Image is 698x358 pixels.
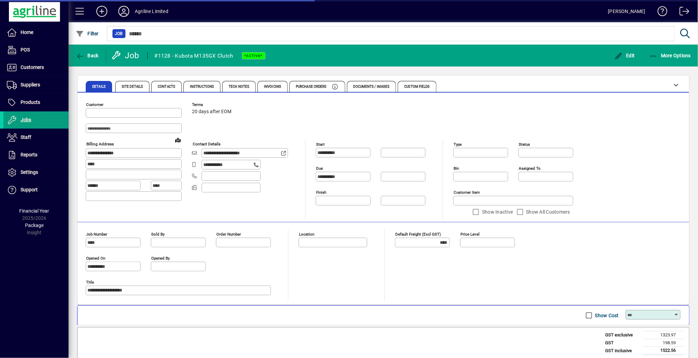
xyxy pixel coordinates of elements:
mat-label: Customer Item [454,190,480,195]
mat-label: Status [519,142,530,147]
mat-label: Type [454,142,462,147]
span: Filter [76,31,99,36]
span: Job [115,30,123,37]
span: Back [76,53,99,58]
a: View on map [172,134,183,145]
mat-label: Order number [216,232,241,237]
a: POS [3,41,69,59]
button: Edit [613,49,637,62]
span: Support [21,187,38,192]
mat-label: Title [86,280,94,285]
button: Back [74,49,100,62]
mat-label: Location [299,232,314,237]
span: Tech Notes [229,85,249,88]
span: Package [25,223,44,228]
app-page-header-button: Back [69,49,106,62]
a: Staff [3,129,69,146]
td: GST exclusive [602,331,643,339]
span: Terms [192,103,233,107]
span: Site Details [122,85,143,88]
span: Products [21,99,40,105]
span: Customers [21,64,44,70]
a: Knowledge Base [652,1,667,24]
span: Details [92,85,106,88]
span: Home [21,29,33,35]
span: More Options [649,53,691,58]
td: 1522.56 [643,347,684,355]
mat-label: Finish [316,190,326,195]
button: Filter [74,27,100,40]
span: Settings [21,169,38,175]
span: 20 days after EOM [192,109,231,115]
button: More Options [648,49,693,62]
a: Products [3,94,69,111]
span: Suppliers [21,82,40,87]
a: Support [3,181,69,199]
td: GST [602,339,643,347]
mat-label: Due [316,166,323,171]
mat-label: Assigned to [519,166,541,171]
a: Reports [3,146,69,164]
div: #1128 - Kubota M135GX Clutch [155,50,233,61]
a: Settings [3,164,69,181]
mat-label: Start [316,142,325,147]
span: Reports [21,152,37,157]
a: Logout [674,1,689,24]
a: Home [3,24,69,41]
button: Profile [113,5,135,17]
mat-label: Customer [86,102,104,107]
a: Customers [3,59,69,76]
td: GST inclusive [602,347,643,355]
span: POS [21,47,30,52]
span: Custom Fields [404,85,430,88]
span: Jobs [21,117,31,122]
label: Show Cost [594,312,619,319]
span: Financial Year [20,208,49,214]
span: Staff [21,134,31,140]
span: Contacts [158,85,175,88]
a: Suppliers [3,76,69,94]
div: Agriline Limited [135,6,168,17]
span: Instructions [190,85,214,88]
mat-label: Price Level [460,232,480,237]
span: Purchase Orders [296,85,327,88]
span: Documents / Images [353,85,390,88]
mat-label: Bin [454,166,459,171]
span: Edit [614,53,635,58]
mat-label: Opened On [86,256,105,261]
mat-label: Job number [86,232,107,237]
button: Add [91,5,113,17]
mat-label: Default Freight (excl GST) [395,232,441,237]
td: 198.59 [643,339,684,347]
td: 1323.97 [643,331,684,339]
span: Invoicing [264,85,281,88]
mat-label: Opened by [151,256,170,261]
div: Job [111,50,141,61]
mat-label: Sold by [151,232,165,237]
div: [PERSON_NAME] [608,6,646,17]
